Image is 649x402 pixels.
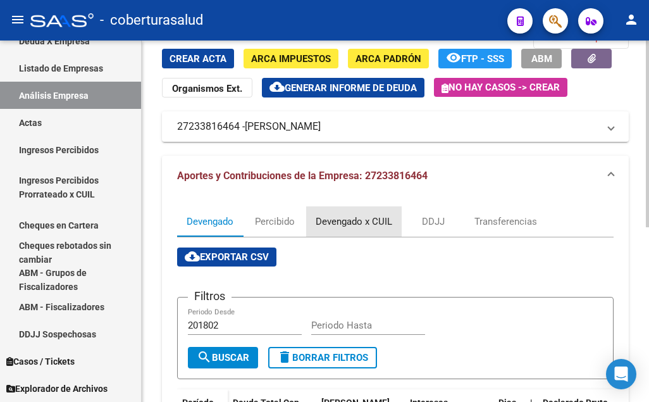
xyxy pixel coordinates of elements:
[277,349,292,365] mat-icon: delete
[245,120,321,134] span: [PERSON_NAME]
[185,249,200,264] mat-icon: cloud_download
[170,53,226,65] span: Crear Acta
[348,49,429,68] button: ARCA Padrón
[6,382,108,396] span: Explorador de Archivos
[188,347,258,368] button: Buscar
[162,78,252,97] button: Organismos Ext.
[188,287,232,305] h3: Filtros
[438,49,512,68] button: FTP - SSS
[197,349,212,365] mat-icon: search
[434,78,567,97] button: No hay casos -> Crear
[461,53,504,65] span: FTP - SSS
[255,215,295,229] div: Percibido
[177,170,428,182] span: Aportes y Contribuciones de la Empresa: 27233816464
[285,82,417,94] span: Generar informe de deuda
[197,352,249,363] span: Buscar
[244,49,338,68] button: ARCA Impuestos
[442,82,560,93] span: No hay casos -> Crear
[251,53,331,65] span: ARCA Impuestos
[162,156,629,196] mat-expansion-panel-header: Aportes y Contribuciones de la Empresa: 27233816464
[162,111,629,142] mat-expansion-panel-header: 27233816464 -[PERSON_NAME]
[474,215,537,229] div: Transferencias
[185,251,269,263] span: Exportar CSV
[521,49,562,68] button: ABM
[172,83,242,94] strong: Organismos Ext.
[162,49,234,68] button: Crear Acta
[100,6,203,34] span: - coberturasalud
[316,215,392,229] div: Devengado x CUIL
[6,355,75,368] span: Casos / Tickets
[355,53,421,65] span: ARCA Padrón
[10,12,25,27] mat-icon: menu
[606,359,636,389] div: Open Intercom Messenger
[531,53,552,65] span: ABM
[268,347,377,368] button: Borrar Filtros
[187,215,233,229] div: Devengado
[446,50,461,65] mat-icon: remove_red_eye
[177,120,598,134] mat-panel-title: 27233816464 -
[624,12,639,27] mat-icon: person
[177,248,276,267] button: Exportar CSV
[277,352,368,363] span: Borrar Filtros
[269,79,285,94] mat-icon: cloud_download
[262,78,424,97] button: Generar informe de deuda
[422,215,445,229] div: DDJJ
